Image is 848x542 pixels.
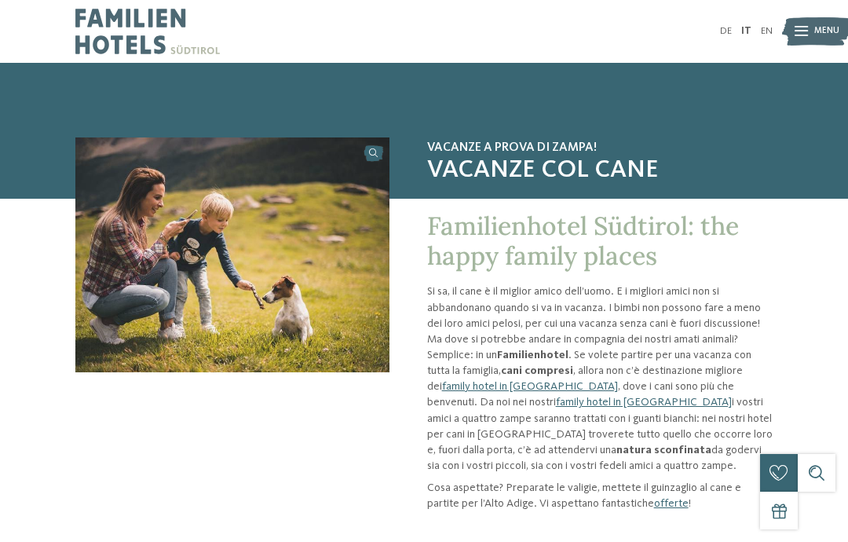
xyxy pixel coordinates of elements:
img: Familienhotel: hotel per cani in Alto Adige [75,137,389,372]
p: Cosa aspettate? Preparate le valigie, mettete il guinzaglio al cane e partite per l’Alto Adige. V... [427,480,773,511]
a: DE [720,26,732,36]
a: family hotel in [GEOGRAPHIC_DATA] [556,397,732,408]
strong: natura sconfinata [616,445,711,456]
span: Menu [814,25,839,38]
span: Familienhotel Südtirol: the happy family places [427,210,739,272]
span: Vacanze a prova di zampa! [427,141,773,156]
strong: cani compresi [501,365,573,376]
span: Vacanze col cane [427,156,773,185]
p: Si sa, il cane è il miglior amico dell’uomo. E i migliori amici non si abbandonano quando si va i... [427,284,773,474]
a: IT [741,26,751,36]
a: offerte [654,498,689,509]
strong: Familienhotel [497,350,568,361]
a: family hotel in [GEOGRAPHIC_DATA] [442,381,618,392]
a: EN [761,26,773,36]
